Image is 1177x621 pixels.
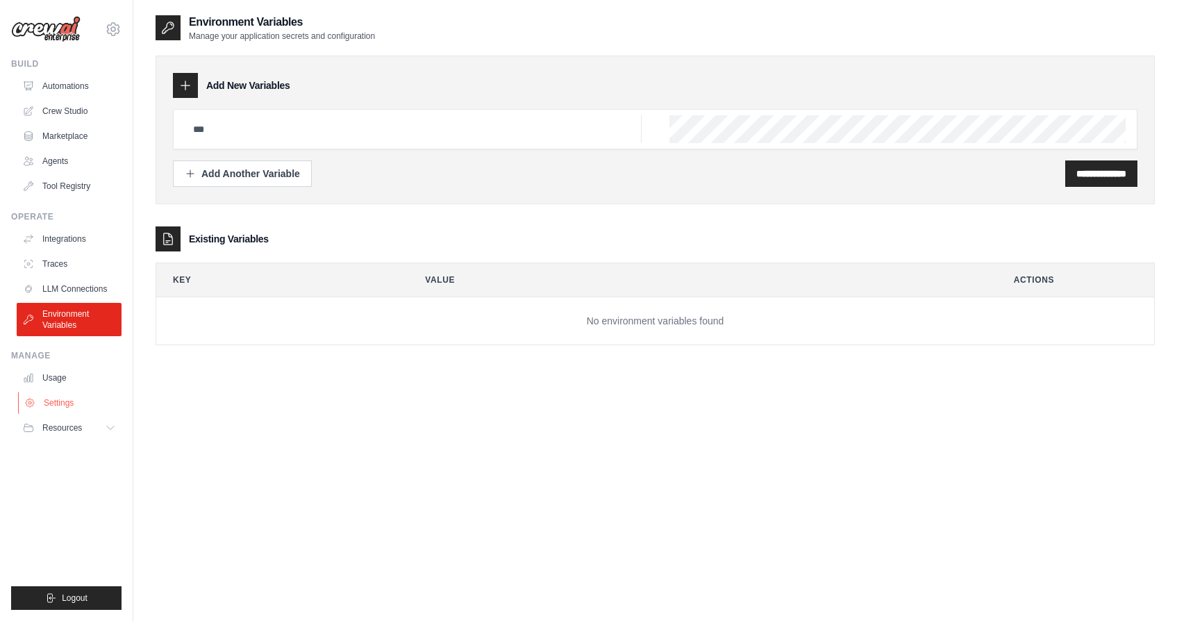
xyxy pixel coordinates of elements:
a: Tool Registry [17,175,122,197]
h3: Existing Variables [189,232,269,246]
th: Actions [997,263,1154,297]
p: Manage your application secrets and configuration [189,31,375,42]
a: Usage [17,367,122,389]
img: Logo [11,16,81,42]
button: Add Another Variable [173,160,312,187]
div: Operate [11,211,122,222]
td: No environment variables found [156,297,1154,345]
div: Build [11,58,122,69]
a: Settings [18,392,123,414]
th: Value [408,263,986,297]
a: Environment Variables [17,303,122,336]
h2: Environment Variables [189,14,375,31]
th: Key [156,263,397,297]
a: Crew Studio [17,100,122,122]
a: Traces [17,253,122,275]
a: Automations [17,75,122,97]
a: Agents [17,150,122,172]
div: Manage [11,350,122,361]
button: Logout [11,586,122,610]
h3: Add New Variables [206,78,290,92]
span: Logout [62,593,87,604]
a: Marketplace [17,125,122,147]
span: Resources [42,422,82,433]
a: LLM Connections [17,278,122,300]
div: Add Another Variable [185,167,300,181]
button: Resources [17,417,122,439]
a: Integrations [17,228,122,250]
